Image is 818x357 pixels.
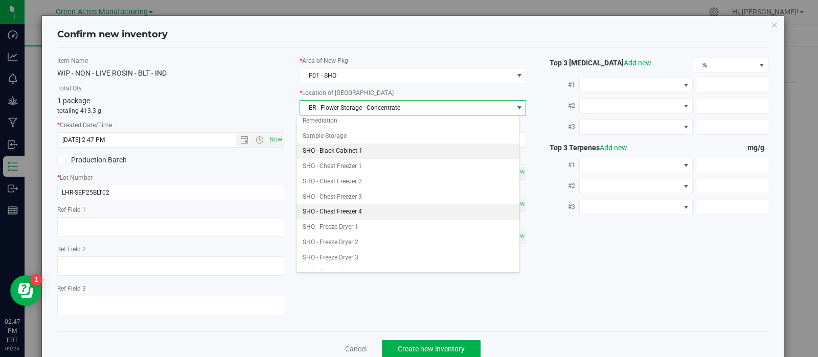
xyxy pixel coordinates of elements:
label: Production Batch [57,155,163,165]
li: SHO - Freeze Dryer 3 [297,250,519,266]
li: Remediation [297,113,519,129]
li: SHO - Chest Freezer 3 [297,189,519,205]
li: SHO - Freeze Dryer 1 [297,220,519,235]
label: #3 [541,117,579,136]
a: Cancel [345,344,367,354]
li: SHO - Chest Freezer 2 [297,174,519,189]
label: Lot Number [57,173,284,182]
span: F01 - SHO [300,68,513,83]
a: Add new [600,144,627,152]
label: #3 [541,198,579,216]
span: ER - Flower Storage - Concentrate [300,101,513,115]
li: SHO - Chest Freezer 1 [297,159,519,174]
span: Create new inventory [398,345,465,353]
span: select [513,101,526,115]
label: #1 [541,156,579,174]
li: SHO - Freeze Dryer 2 [297,235,519,250]
p: totaling 413.3 g [57,106,284,115]
span: Open the date view [236,136,253,144]
span: Open the time view [251,136,268,144]
label: Ref Field 2 [57,245,284,254]
label: Area of New Pkg [300,56,527,65]
label: Ref Field 1 [57,205,284,215]
li: SHO - Freezer 3 [297,265,519,280]
h4: Confirm new inventory [57,28,168,41]
span: 1 package [57,97,90,105]
label: #2 [541,177,579,195]
span: Top 3 Terpenes [541,144,627,152]
div: WIP - NON - LIVE ROSIN - BLT - IND [57,68,284,79]
label: Location of [GEOGRAPHIC_DATA] [300,88,527,98]
label: #2 [541,97,579,115]
li: Sample Storage [297,129,519,144]
span: mg/g [747,144,768,152]
iframe: Resource center unread badge [30,274,42,286]
label: Created Date/Time [57,121,284,130]
label: Ref Field 3 [57,284,284,293]
label: #1 [541,76,579,94]
a: Add new [624,59,651,67]
iframe: Resource center [10,275,41,306]
li: SHO - Chest Freezer 4 [297,204,519,220]
label: Item Name [57,56,284,65]
span: Set Current date [267,132,284,147]
li: SHO - Black Cabinet 1 [297,144,519,159]
span: % [693,58,755,73]
span: Top 3 [MEDICAL_DATA] [541,59,651,67]
label: Total Qty [57,84,284,93]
